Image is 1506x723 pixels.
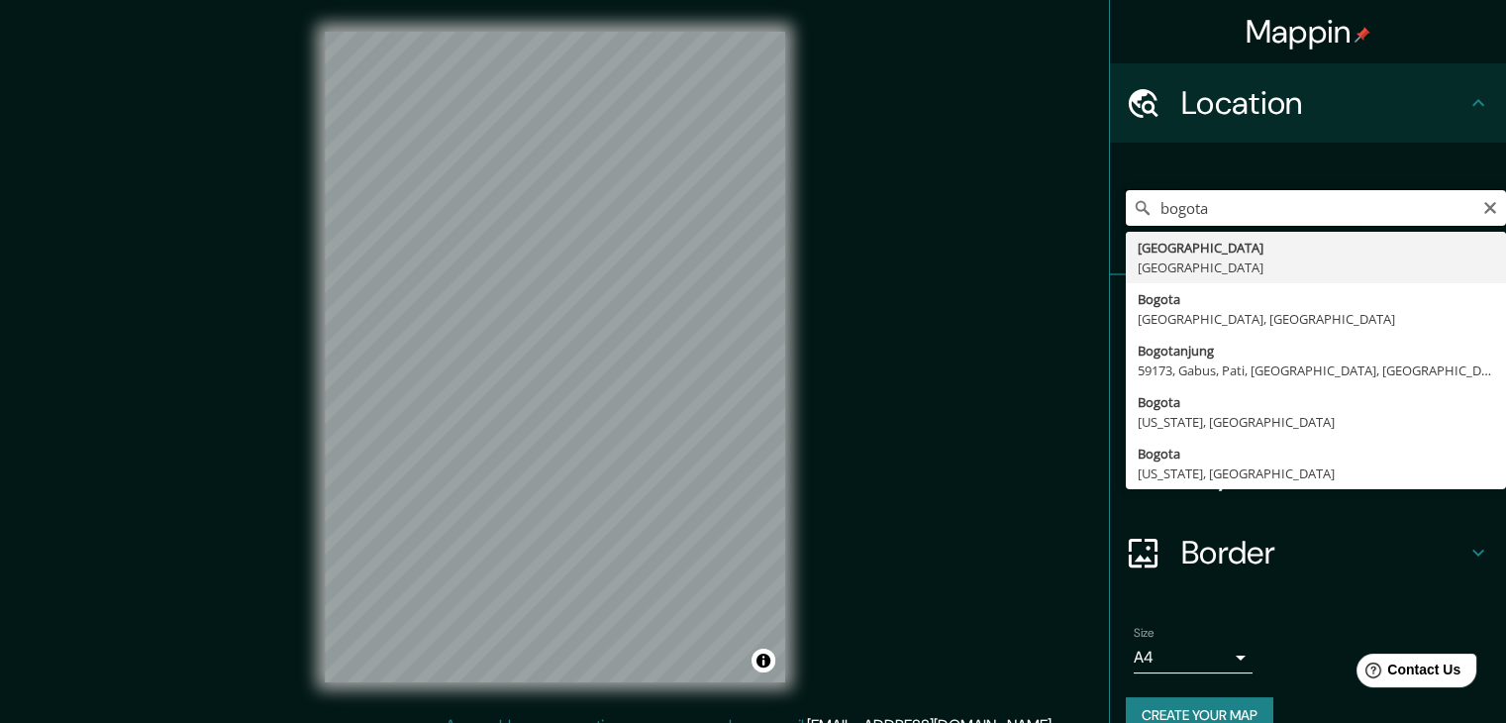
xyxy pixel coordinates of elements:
[325,32,785,682] canvas: Map
[1181,454,1466,493] h4: Layout
[1110,355,1506,434] div: Style
[1110,434,1506,513] div: Layout
[1138,289,1494,309] div: Bogota
[1138,361,1494,380] div: 59173, Gabus, Pati, [GEOGRAPHIC_DATA], [GEOGRAPHIC_DATA]
[1138,258,1494,277] div: [GEOGRAPHIC_DATA]
[1134,625,1155,642] label: Size
[1138,309,1494,329] div: [GEOGRAPHIC_DATA], [GEOGRAPHIC_DATA]
[1355,27,1370,43] img: pin-icon.png
[1138,392,1494,412] div: Bogota
[1110,275,1506,355] div: Pins
[1110,63,1506,143] div: Location
[1134,642,1253,673] div: A4
[1110,513,1506,592] div: Border
[1138,341,1494,361] div: Bogotanjung
[1330,646,1484,701] iframe: Help widget launcher
[1246,12,1371,52] h4: Mappin
[1138,444,1494,464] div: Bogota
[752,649,775,672] button: Toggle attribution
[1181,533,1466,572] h4: Border
[1138,412,1494,432] div: [US_STATE], [GEOGRAPHIC_DATA]
[1181,83,1466,123] h4: Location
[1138,238,1494,258] div: [GEOGRAPHIC_DATA]
[1482,197,1498,216] button: Clear
[1126,190,1506,226] input: Pick your city or area
[1138,464,1494,483] div: [US_STATE], [GEOGRAPHIC_DATA]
